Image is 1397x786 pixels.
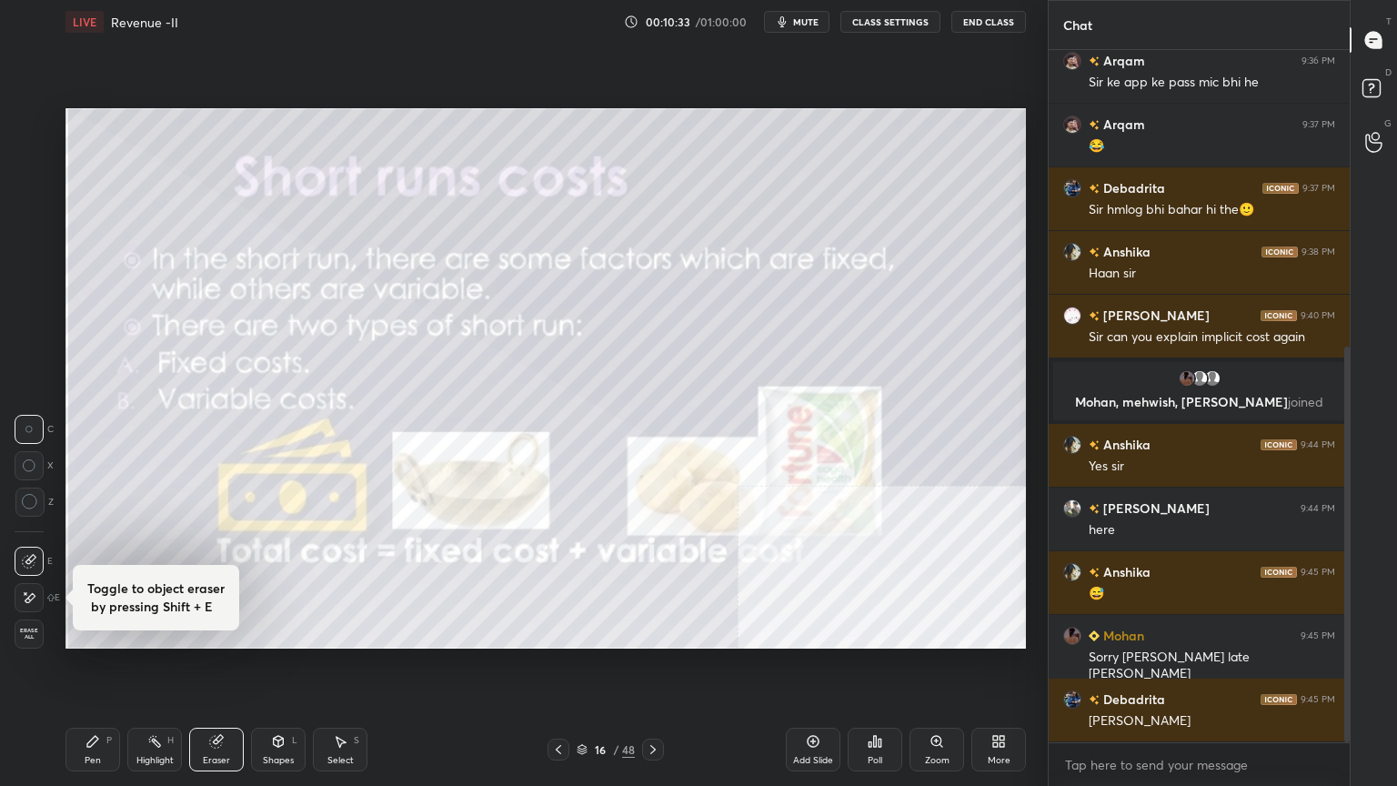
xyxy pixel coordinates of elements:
[1089,74,1335,92] div: Sir ke app ke pass mic bhi he
[1301,310,1335,321] div: 9:40 PM
[1261,310,1297,321] img: iconic-dark.1390631f.png
[1191,369,1209,388] img: default.png
[1089,458,1335,476] div: Yes sir
[988,756,1010,765] div: More
[1301,630,1335,641] div: 9:45 PM
[1302,55,1335,66] div: 9:36 PM
[292,736,297,745] div: L
[1261,439,1297,450] img: iconic-dark.1390631f.png
[1384,116,1392,130] p: G
[327,756,354,765] div: Select
[1203,369,1221,388] img: default.png
[1301,439,1335,450] div: 9:44 PM
[1261,567,1297,578] img: iconic-dark.1390631f.png
[1100,178,1165,197] h6: Debadrita
[1063,563,1081,581] img: 705f739bba71449bb2196bcb5ce5af4a.jpg
[1063,243,1081,261] img: 705f739bba71449bb2196bcb5ce5af4a.jpg
[1100,435,1151,454] h6: Anshika
[1049,1,1107,49] p: Chat
[1089,184,1100,194] img: no-rating-badge.077c3623.svg
[106,736,112,745] div: P
[203,756,230,765] div: Eraser
[1089,568,1100,578] img: no-rating-badge.077c3623.svg
[1089,311,1100,321] img: no-rating-badge.077c3623.svg
[1063,499,1081,518] img: 3956022dec244926bd5dc17a62a48721.jpg
[15,415,54,444] div: C
[1386,15,1392,28] p: T
[868,756,882,765] div: Poll
[1302,119,1335,130] div: 9:37 PM
[622,741,635,758] div: 48
[1063,52,1081,70] img: 6a63b4b8931d46bf99520102bc08424e.jpg
[87,579,225,616] h4: Toggle to object eraser by pressing Shift + E
[1089,137,1335,156] div: 😂
[1301,694,1335,705] div: 9:45 PM
[15,583,60,612] div: E
[1089,630,1100,641] img: Learner_Badge_beginner_1_8b307cf2a0.svg
[1063,179,1081,197] img: 9bd53f04b6f74b50bc09872727d51a66.jpg
[1089,120,1100,130] img: no-rating-badge.077c3623.svg
[1288,393,1323,410] span: joined
[1063,627,1081,645] img: 6b0fccd259fa47c383fc0b844a333e12.jpg
[15,488,54,517] div: Z
[1089,201,1335,219] div: Sir hmlog bhi bahar hi the🙂
[951,11,1026,33] button: End Class
[1100,115,1145,134] h6: Arqam
[925,756,950,765] div: Zoom
[1063,307,1081,325] img: 3a49668fa4a54efc8131f98c6a11796a.jpg
[1089,247,1100,257] img: no-rating-badge.077c3623.svg
[1089,712,1335,731] div: [PERSON_NAME]
[1301,567,1335,578] div: 9:45 PM
[1302,247,1335,257] div: 9:38 PM
[1063,690,1081,709] img: 9bd53f04b6f74b50bc09872727d51a66.jpg
[136,756,174,765] div: Highlight
[1302,183,1335,194] div: 9:37 PM
[764,11,829,33] button: mute
[65,11,104,33] div: LIVE
[15,547,53,576] div: E
[1261,694,1297,705] img: iconic-dark.1390631f.png
[354,736,359,745] div: S
[1089,521,1335,539] div: here
[1089,695,1100,705] img: no-rating-badge.077c3623.svg
[1089,504,1100,514] img: no-rating-badge.077c3623.svg
[1261,247,1298,257] img: iconic-dark.1390631f.png
[1089,265,1335,283] div: Haan sir
[1100,51,1145,70] h6: Arqam
[1100,499,1210,518] h6: [PERSON_NAME]
[111,14,178,31] h4: Revenue -II
[1089,56,1100,66] img: no-rating-badge.077c3623.svg
[1089,440,1100,450] img: no-rating-badge.077c3623.svg
[1100,242,1151,261] h6: Anshika
[15,628,43,640] span: Erase all
[1301,503,1335,514] div: 9:44 PM
[793,15,819,28] span: mute
[1100,690,1165,709] h6: Debadrita
[1385,65,1392,79] p: D
[85,756,101,765] div: Pen
[1178,369,1196,388] img: 6b0fccd259fa47c383fc0b844a333e12.jpg
[613,744,618,755] div: /
[1089,328,1335,347] div: Sir can you explain implicit cost again
[591,744,609,755] div: 16
[1100,562,1151,581] h6: Anshika
[15,451,54,480] div: X
[1063,116,1081,134] img: 6a63b4b8931d46bf99520102bc08424e.jpg
[263,756,294,765] div: Shapes
[167,736,174,745] div: H
[1100,306,1210,325] h6: [PERSON_NAME]
[1100,626,1144,645] h6: Mohan
[1089,585,1335,603] div: 😅
[1262,183,1299,194] img: iconic-dark.1390631f.png
[1089,649,1335,683] div: Sorry [PERSON_NAME] late [PERSON_NAME]
[793,756,833,765] div: Add Slide
[1049,50,1350,742] div: grid
[840,11,940,33] button: CLASS SETTINGS
[1063,436,1081,454] img: 705f739bba71449bb2196bcb5ce5af4a.jpg
[1064,395,1334,409] p: Mohan, mehwish, [PERSON_NAME]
